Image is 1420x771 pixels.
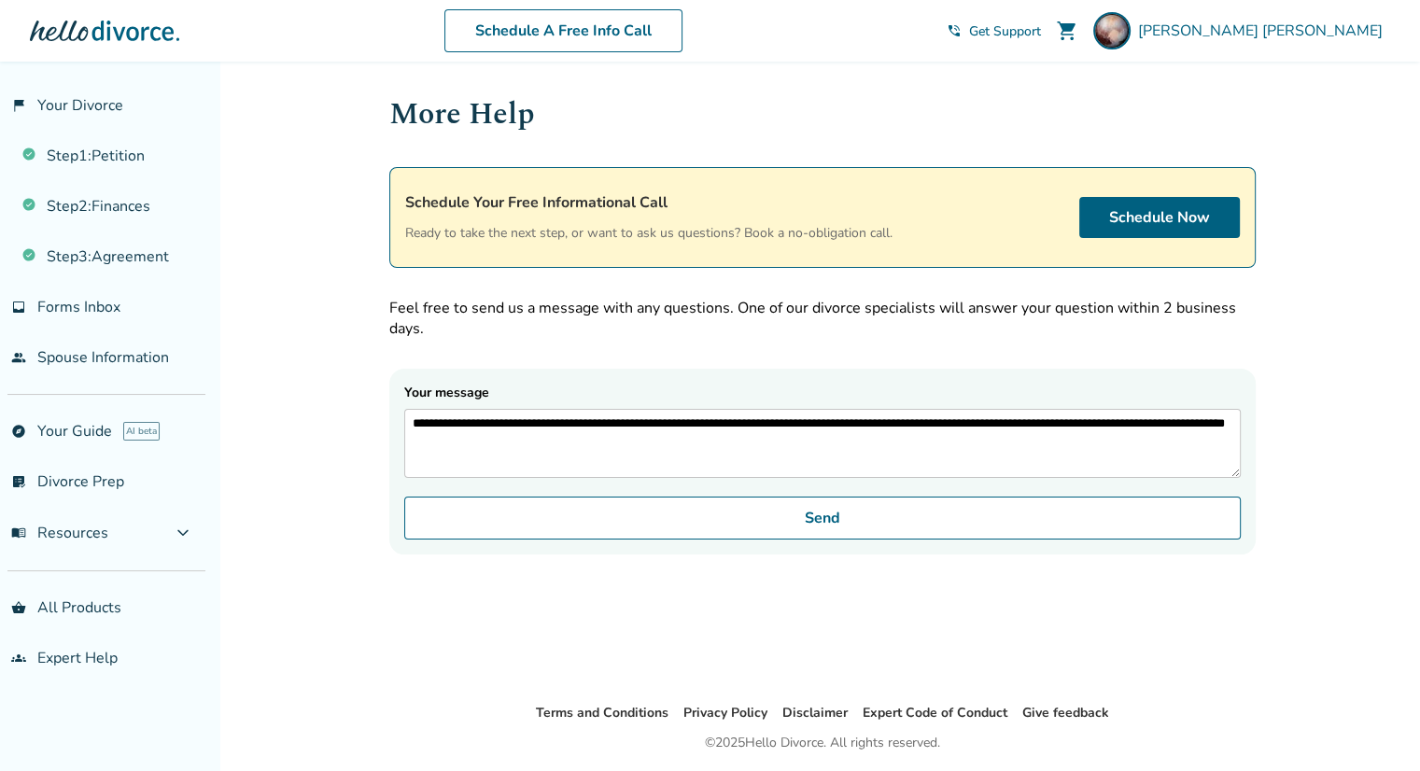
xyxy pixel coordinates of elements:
[11,98,26,113] span: flag_2
[683,704,767,722] a: Privacy Policy
[405,190,893,245] div: Ready to take the next step, or want to ask us questions? Book a no-obligation call.
[863,704,1007,722] a: Expert Code of Conduct
[536,704,668,722] a: Terms and Conditions
[11,523,108,543] span: Resources
[405,190,893,215] h4: Schedule Your Free Informational Call
[11,526,26,540] span: menu_book
[1056,20,1078,42] span: shopping_cart
[404,409,1241,478] textarea: Your message
[389,91,1256,137] h1: More Help
[947,22,1041,40] a: phone_in_talkGet Support
[404,497,1241,540] button: Send
[172,522,194,544] span: expand_more
[782,702,848,724] li: Disclaimer
[123,422,160,441] span: AI beta
[947,23,962,38] span: phone_in_talk
[444,9,682,52] a: Schedule A Free Info Call
[11,424,26,439] span: explore
[969,22,1041,40] span: Get Support
[404,384,1241,478] label: Your message
[37,297,120,317] span: Forms Inbox
[1138,21,1390,41] span: [PERSON_NAME] [PERSON_NAME]
[1022,702,1109,724] li: Give feedback
[1093,12,1131,49] img: Marlene Koury
[11,600,26,615] span: shopping_basket
[705,732,940,754] div: © 2025 Hello Divorce. All rights reserved.
[11,350,26,365] span: people
[389,298,1256,339] p: Feel free to send us a message with any questions. One of our divorce specialists will answer you...
[11,474,26,489] span: list_alt_check
[1079,197,1240,238] a: Schedule Now
[11,300,26,315] span: inbox
[1327,681,1420,771] iframe: Chat Widget
[11,651,26,666] span: groups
